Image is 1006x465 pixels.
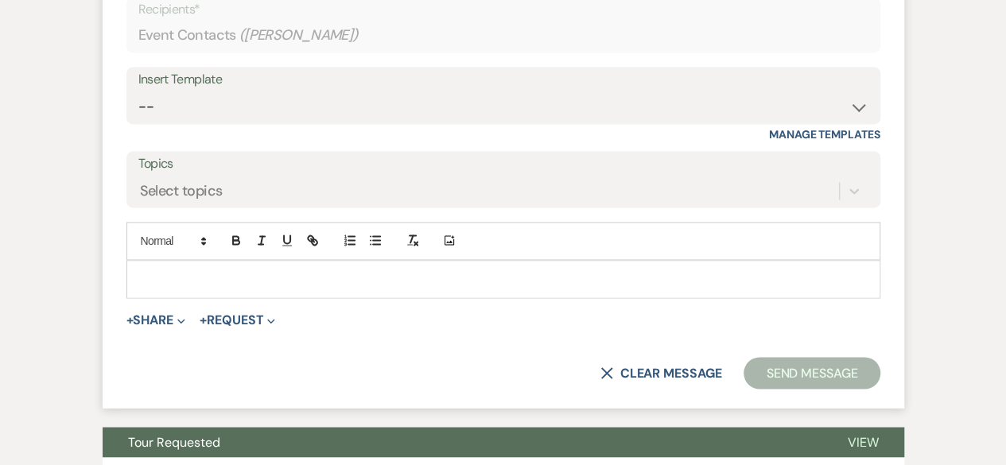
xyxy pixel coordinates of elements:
span: ( [PERSON_NAME] ) [239,25,359,46]
label: Topics [138,153,868,176]
button: Send Message [744,357,880,389]
button: Share [126,314,186,327]
span: + [126,314,134,327]
div: Insert Template [138,68,868,91]
button: Clear message [600,366,721,379]
div: Event Contacts [138,20,868,51]
button: View [822,427,904,457]
span: + [200,314,207,327]
div: Select topics [140,180,223,201]
button: Request [200,314,275,327]
span: Tour Requested [128,433,220,450]
button: Tour Requested [103,427,822,457]
a: Manage Templates [769,127,880,141]
span: View [848,433,879,450]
